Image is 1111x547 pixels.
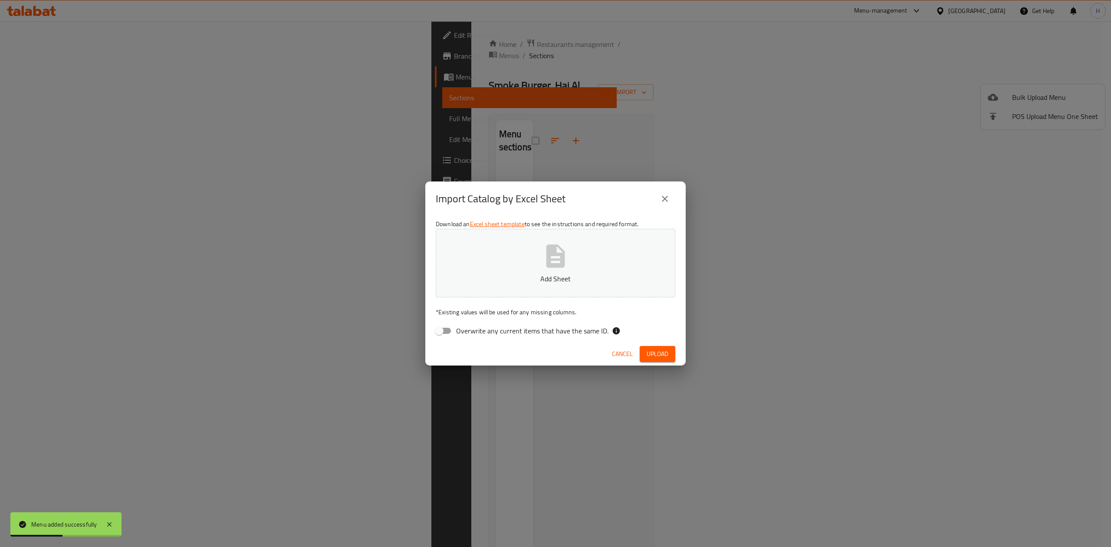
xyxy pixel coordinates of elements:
[31,520,97,529] div: Menu added successfully
[425,216,686,342] div: Download an to see the instructions and required format.
[612,349,633,359] span: Cancel
[608,346,636,362] button: Cancel
[436,229,675,297] button: Add Sheet
[654,188,675,209] button: close
[449,273,662,284] p: Add Sheet
[436,192,565,206] h2: Import Catalog by Excel Sheet
[612,326,621,335] svg: If the overwrite option isn't selected, then the items that match an existing ID will be ignored ...
[640,346,675,362] button: Upload
[456,326,608,336] span: Overwrite any current items that have the same ID.
[647,349,668,359] span: Upload
[436,308,675,316] p: Existing values will be used for any missing columns.
[470,218,525,230] a: Excel sheet template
